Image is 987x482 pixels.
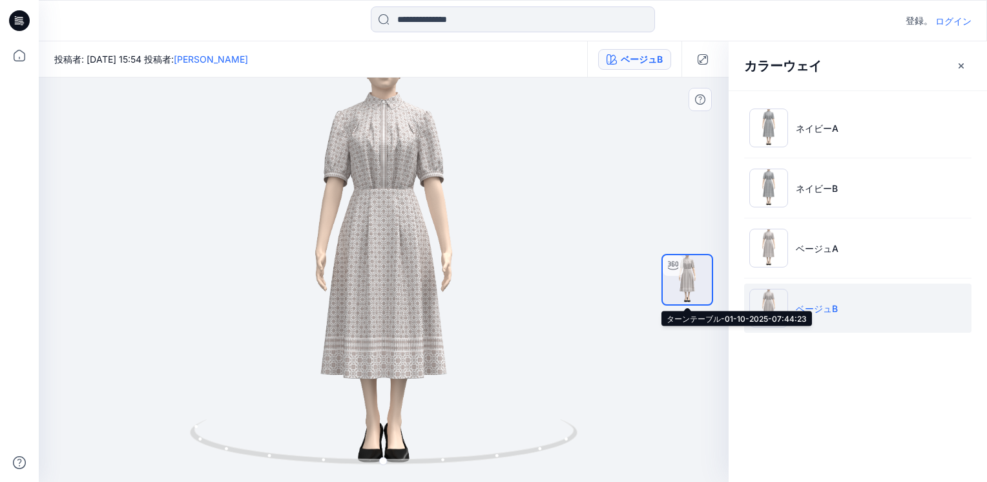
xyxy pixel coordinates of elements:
h2: カラーウェイ [744,58,822,74]
p: ログイン [935,14,971,28]
img: ベージュB [749,289,788,328]
p: ベージュB [796,302,838,315]
a: [PERSON_NAME] [174,54,248,65]
img: ベージュA [749,229,788,267]
img: ターンテーブル-01-10-2025-07:44:23 [663,255,712,304]
span: 投稿者: [DATE] 15:54 投稿者: [54,52,248,66]
div: ベージュB [621,52,663,67]
p: ネイビーB [796,182,838,195]
p: ネイビーA [796,121,838,135]
button: ベージュB [598,49,671,70]
img: ネイビーB [749,169,788,207]
p: ベージュA [796,242,838,255]
p: 登録。 [906,13,933,28]
img: ネイビーA [749,109,788,147]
